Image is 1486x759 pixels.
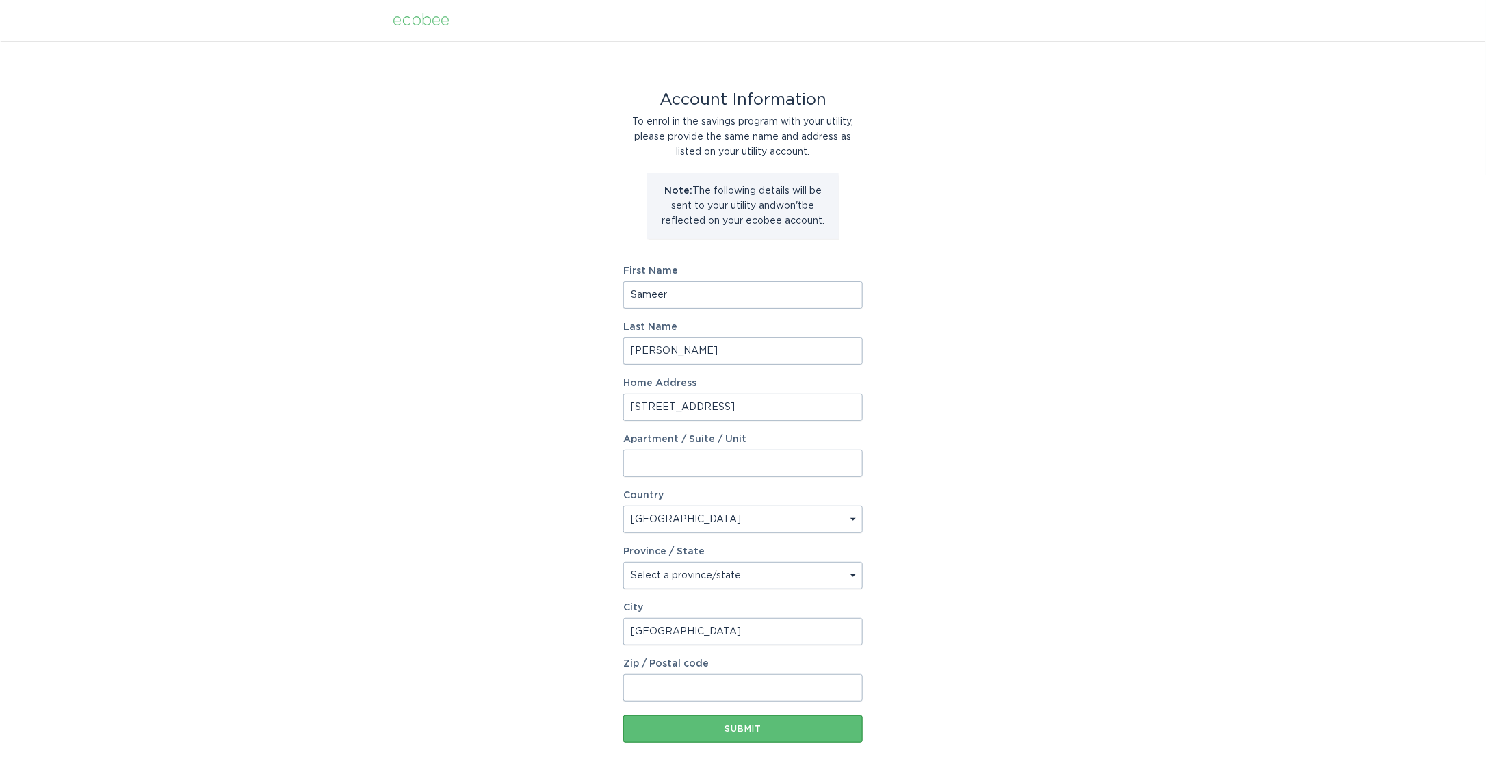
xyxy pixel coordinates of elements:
[623,322,863,332] label: Last Name
[664,186,692,196] strong: Note:
[630,725,856,733] div: Submit
[393,13,449,28] div: ecobee
[623,378,863,388] label: Home Address
[623,547,705,556] label: Province / State
[657,183,829,229] p: The following details will be sent to your utility and won't be reflected on your ecobee account.
[623,659,863,669] label: Zip / Postal code
[623,266,863,276] label: First Name
[623,603,863,613] label: City
[623,435,863,444] label: Apartment / Suite / Unit
[623,92,863,107] div: Account Information
[623,491,664,500] label: Country
[623,114,863,159] div: To enrol in the savings program with your utility, please provide the same name and address as li...
[623,715,863,743] button: Submit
